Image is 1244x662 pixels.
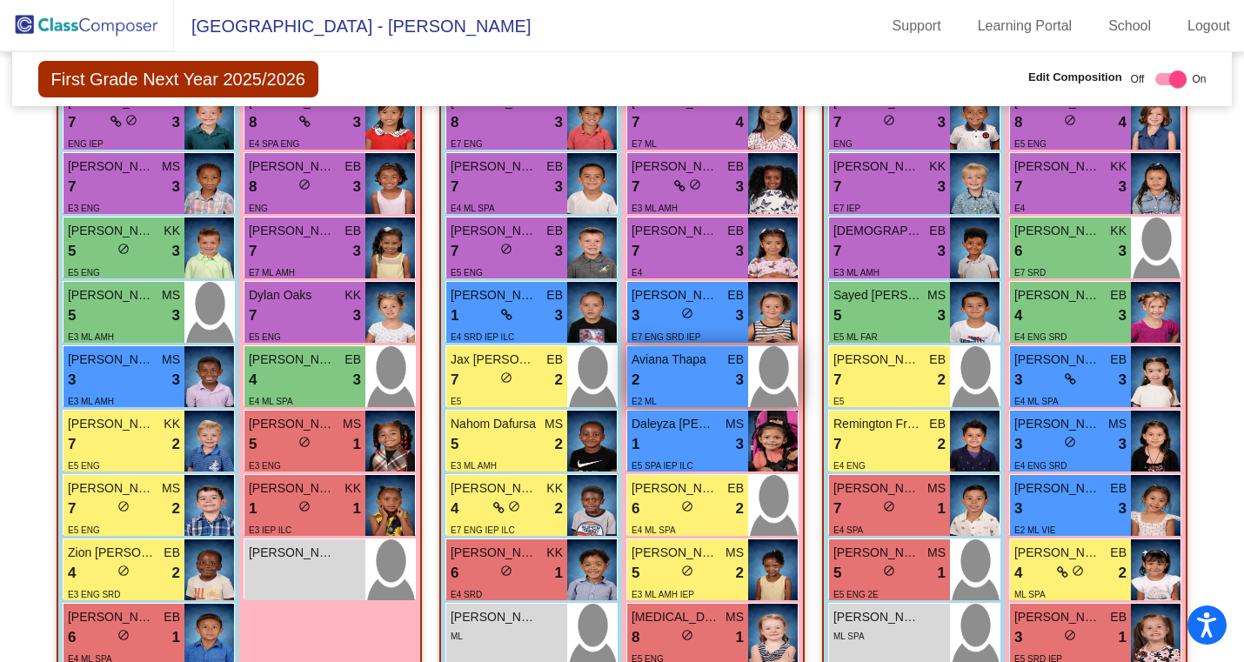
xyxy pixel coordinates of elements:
[1014,268,1046,278] span: E7 SRD
[929,222,946,240] span: EB
[249,157,336,176] span: [PERSON_NAME]
[451,544,538,562] span: [PERSON_NAME]
[833,544,920,562] span: [PERSON_NAME]
[833,397,844,406] span: E5
[249,498,257,520] span: 1
[727,222,744,240] span: EB
[736,240,744,263] span: 3
[1014,157,1101,176] span: [PERSON_NAME]
[344,479,361,498] span: KK
[162,351,180,369] span: MS
[736,304,744,327] span: 3
[1014,176,1022,198] span: 7
[727,351,744,369] span: EB
[833,240,841,263] span: 7
[1014,332,1067,342] span: E4 ENG SRD
[451,204,495,213] span: E4 ML SPA
[833,608,920,626] span: [PERSON_NAME]
[632,204,678,213] span: E3 ML AMH
[632,415,719,433] span: Daleyza [PERSON_NAME]
[632,479,719,498] span: [PERSON_NAME]
[249,525,291,535] span: E3 IEP ILC
[632,562,639,585] span: 5
[68,433,76,456] span: 7
[68,139,104,149] span: ENG IEP
[68,176,76,198] span: 7
[68,240,76,263] span: 5
[689,178,701,191] span: do_not_disturb_alt
[1014,204,1025,213] span: E4
[726,544,744,562] span: MS
[353,498,361,520] span: 1
[546,222,563,240] span: EB
[174,12,531,40] span: [GEOGRAPHIC_DATA] - [PERSON_NAME]
[632,222,719,240] span: [PERSON_NAME]
[117,565,130,577] span: do_not_disturb_alt
[1131,71,1145,87] span: Off
[833,461,866,471] span: E4 ENG
[833,139,853,149] span: ENG
[632,157,719,176] span: [PERSON_NAME]
[451,415,538,433] span: Nahom Dafursa
[1119,176,1127,198] span: 3
[68,544,155,562] span: Zion [PERSON_NAME]
[164,608,180,626] span: EB
[555,433,563,456] span: 2
[125,114,137,126] span: do_not_disturb_alt
[164,415,180,433] span: KK
[172,111,180,134] span: 3
[545,415,563,433] span: MS
[833,369,841,391] span: 7
[249,544,336,562] span: [PERSON_NAME]
[546,479,563,498] span: KK
[1110,479,1127,498] span: EB
[344,351,361,369] span: EB
[736,369,744,391] span: 3
[117,629,130,641] span: do_not_disturb_alt
[451,590,482,599] span: E4 SRD
[632,240,639,263] span: 7
[1119,304,1127,327] span: 3
[249,268,295,278] span: E7 ML AMH
[451,562,458,585] span: 6
[249,461,281,471] span: E3 ENG
[1110,222,1127,240] span: KK
[546,351,563,369] span: EB
[632,608,719,626] span: [MEDICAL_DATA][PERSON_NAME]
[632,433,639,456] span: 1
[1119,433,1127,456] span: 3
[1119,498,1127,520] span: 3
[68,111,76,134] span: 7
[249,286,336,304] span: Dylan Oaks
[632,590,694,599] span: E3 ML AMH IEP
[833,351,920,369] span: [PERSON_NAME]
[883,500,895,512] span: do_not_disturb_alt
[833,222,920,240] span: [DEMOGRAPHIC_DATA][PERSON_NAME]
[681,500,693,512] span: do_not_disturb_alt
[833,111,841,134] span: 7
[681,565,693,577] span: do_not_disturb_alt
[344,286,361,304] span: KK
[1014,139,1047,149] span: E5 ENG
[1119,369,1127,391] span: 3
[833,433,841,456] span: 7
[172,240,180,263] span: 3
[1014,369,1022,391] span: 3
[172,433,180,456] span: 2
[546,286,563,304] span: EB
[938,176,946,198] span: 3
[451,525,515,535] span: E7 ENG IEP ILC
[736,111,744,134] span: 4
[451,461,497,471] span: E3 ML AMH
[938,240,946,263] span: 3
[500,371,512,384] span: do_not_disturb_alt
[68,397,114,406] span: E3 ML AMH
[162,157,180,176] span: MS
[833,498,841,520] span: 7
[451,240,458,263] span: 7
[736,626,744,649] span: 1
[344,222,361,240] span: EB
[1110,544,1127,562] span: EB
[68,204,100,213] span: E3 ENG
[632,176,639,198] span: 7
